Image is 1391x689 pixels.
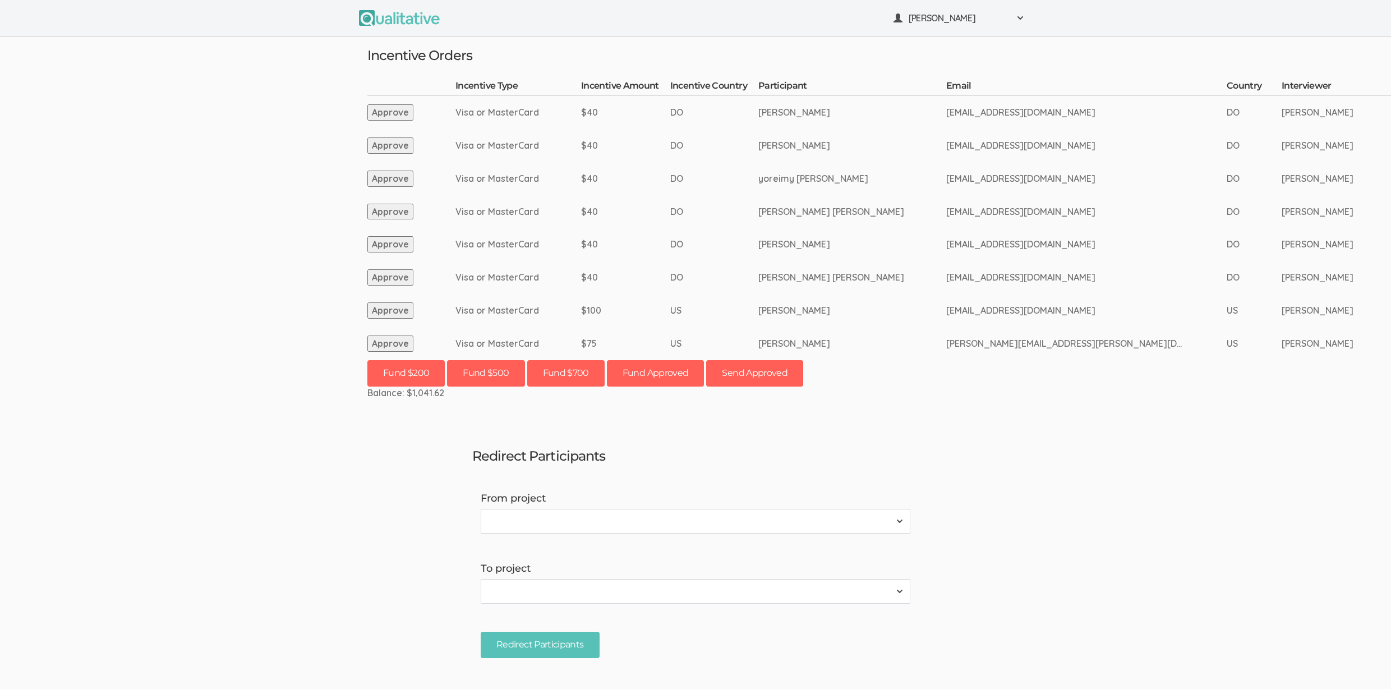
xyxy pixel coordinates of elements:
[670,129,758,162] td: DO
[581,96,670,129] td: $40
[909,12,1010,25] span: [PERSON_NAME]
[758,96,946,129] td: [PERSON_NAME]
[367,48,1024,63] h3: Incentive Orders
[581,80,670,95] th: Incentive Amount
[758,294,946,327] td: [PERSON_NAME]
[472,449,919,463] h3: Redirect Participants
[670,294,758,327] td: US
[367,171,413,187] button: Approve
[359,10,440,26] img: Qualitative
[758,195,946,228] td: [PERSON_NAME] [PERSON_NAME]
[670,96,758,129] td: DO
[706,360,803,387] button: Send Approved
[1227,327,1282,360] td: US
[367,302,413,319] button: Approve
[455,195,581,228] td: Visa or MasterCard
[481,632,600,658] input: Redirect Participants
[946,195,1227,228] td: [EMAIL_ADDRESS][DOMAIN_NAME]
[367,269,413,286] button: Approve
[946,327,1227,360] td: [PERSON_NAME][EMAIL_ADDRESS][PERSON_NAME][DOMAIN_NAME]
[670,261,758,294] td: DO
[367,204,413,220] button: Approve
[367,387,1024,399] div: Balance: $1,041.62
[455,96,581,129] td: Visa or MasterCard
[447,360,524,387] button: Fund $500
[758,327,946,360] td: [PERSON_NAME]
[670,80,758,95] th: Incentive Country
[367,360,445,387] button: Fund $200
[758,228,946,261] td: [PERSON_NAME]
[886,6,1032,31] button: [PERSON_NAME]
[758,129,946,162] td: [PERSON_NAME]
[527,360,605,387] button: Fund $700
[581,261,670,294] td: $40
[946,162,1227,195] td: [EMAIL_ADDRESS][DOMAIN_NAME]
[1335,635,1391,689] iframe: Chat Widget
[455,228,581,261] td: Visa or MasterCard
[670,162,758,195] td: DO
[481,562,910,576] label: To project
[455,327,581,360] td: Visa or MasterCard
[1227,294,1282,327] td: US
[367,336,413,352] button: Approve
[1227,228,1282,261] td: DO
[1227,162,1282,195] td: DO
[1227,129,1282,162] td: DO
[455,80,581,95] th: Incentive Type
[481,492,910,506] label: From project
[1227,195,1282,228] td: DO
[607,360,704,387] button: Fund Approved
[758,261,946,294] td: [PERSON_NAME] [PERSON_NAME]
[1227,261,1282,294] td: DO
[946,96,1227,129] td: [EMAIL_ADDRESS][DOMAIN_NAME]
[670,195,758,228] td: DO
[581,195,670,228] td: $40
[581,228,670,261] td: $40
[367,236,413,252] button: Approve
[581,162,670,195] td: $40
[455,261,581,294] td: Visa or MasterCard
[367,104,413,121] button: Approve
[581,294,670,327] td: $100
[455,162,581,195] td: Visa or MasterCard
[946,261,1227,294] td: [EMAIL_ADDRESS][DOMAIN_NAME]
[946,294,1227,327] td: [EMAIL_ADDRESS][DOMAIN_NAME]
[946,80,1227,95] th: Email
[1227,96,1282,129] td: DO
[367,137,413,154] button: Approve
[946,228,1227,261] td: [EMAIL_ADDRESS][DOMAIN_NAME]
[581,129,670,162] td: $40
[670,327,758,360] td: US
[455,294,581,327] td: Visa or MasterCard
[455,129,581,162] td: Visa or MasterCard
[670,228,758,261] td: DO
[581,327,670,360] td: $75
[758,80,946,95] th: Participant
[946,129,1227,162] td: [EMAIL_ADDRESS][DOMAIN_NAME]
[1227,80,1282,95] th: Country
[758,162,946,195] td: yoreimy [PERSON_NAME]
